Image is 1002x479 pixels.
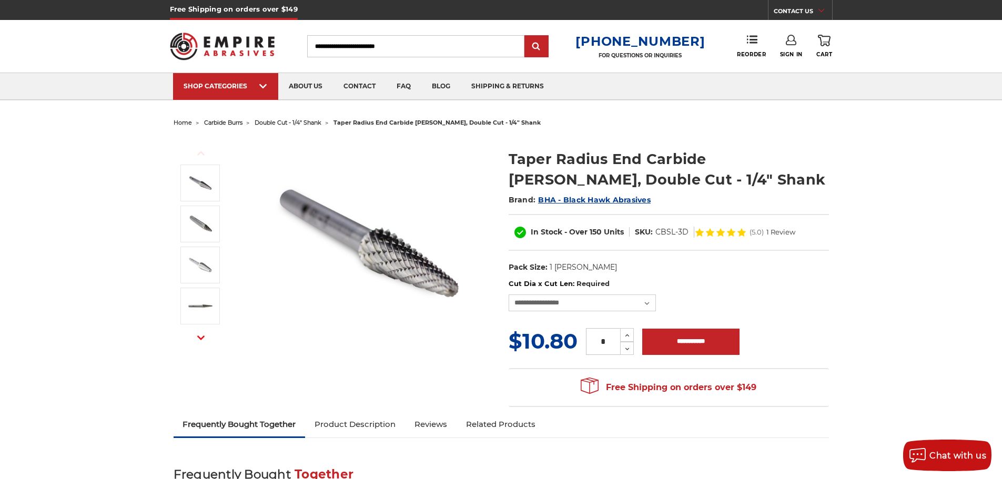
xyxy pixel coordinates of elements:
span: Cart [816,51,832,58]
a: Related Products [457,413,545,436]
img: Empire Abrasives [170,26,275,67]
a: blog [421,73,461,100]
span: Brand: [509,195,536,205]
span: In Stock [531,227,562,237]
span: 1 Review [766,229,795,236]
a: [PHONE_NUMBER] [575,34,705,49]
span: Free Shipping on orders over $149 [581,377,756,398]
img: SL-4D taper shape carbide burr with 1/4 inch shank [187,252,214,278]
input: Submit [526,36,547,57]
label: Cut Dia x Cut Len: [509,279,829,289]
a: faq [386,73,421,100]
a: Cart [816,35,832,58]
a: home [174,119,192,126]
dt: SKU: [635,227,653,238]
img: SL-3 taper radius end shape carbide burr 1/4" shank [187,293,214,319]
a: Frequently Bought Together [174,413,306,436]
img: Taper with radius end carbide bur 1/4" shank [264,138,474,348]
button: Next [188,327,214,349]
button: Chat with us [903,440,991,471]
a: carbide burrs [204,119,242,126]
a: shipping & returns [461,73,554,100]
div: SHOP CATEGORIES [184,82,268,90]
dt: Pack Size: [509,262,548,273]
a: Product Description [305,413,405,436]
p: FOR QUESTIONS OR INQUIRIES [575,52,705,59]
span: taper radius end carbide [PERSON_NAME], double cut - 1/4" shank [333,119,541,126]
button: Previous [188,142,214,165]
a: contact [333,73,386,100]
small: Required [576,279,610,288]
img: Taper radius end double cut carbide burr - 1/4 inch shank [187,211,214,237]
a: Reorder [737,35,766,57]
span: Reorder [737,51,766,58]
span: - Over [564,227,588,237]
span: Sign In [780,51,803,58]
a: Reviews [405,413,457,436]
span: 150 [590,227,602,237]
span: Chat with us [929,451,986,461]
span: (5.0) [750,229,764,236]
a: double cut - 1/4" shank [255,119,321,126]
a: BHA - Black Hawk Abrasives [538,195,651,205]
span: Units [604,227,624,237]
img: Taper with radius end carbide bur 1/4" shank [187,170,214,196]
dd: CBSL-3D [655,227,689,238]
a: about us [278,73,333,100]
span: $10.80 [509,328,578,354]
dd: 1 [PERSON_NAME] [550,262,617,273]
a: CONTACT US [774,5,832,20]
h1: Taper Radius End Carbide [PERSON_NAME], Double Cut - 1/4" Shank [509,149,829,190]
